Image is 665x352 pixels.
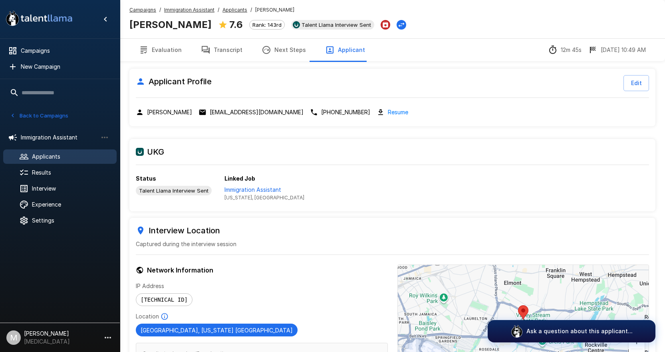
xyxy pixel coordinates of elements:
[388,107,408,117] a: Resume
[488,320,655,342] button: Ask a question about this applicant...
[136,145,649,158] h6: UKG
[136,312,159,320] p: Location
[548,45,582,55] div: The time between starting and completing the interview
[164,7,214,13] u: Immigration Assistant
[191,39,252,61] button: Transcript
[298,22,374,28] span: Talent Llama Interview Sent
[136,224,649,237] h6: Interview Location
[136,175,156,182] b: Status
[129,7,156,13] u: Campaigns
[136,148,144,156] img: ukg_logo.jpeg
[136,264,388,276] h6: Network Information
[250,6,252,14] span: /
[136,108,192,116] div: Click to copy
[316,39,375,61] button: Applicant
[250,22,284,28] span: Rank: 143rd
[161,312,169,320] svg: Based on IP Address and not guaranteed to be accurate
[222,7,247,13] u: Applicants
[136,240,649,248] p: Captured during the interview session
[147,108,192,116] p: [PERSON_NAME]
[218,6,219,14] span: /
[136,296,192,303] span: [TECHNICAL_ID]
[397,20,406,30] button: Change Stage
[224,175,255,182] b: Linked Job
[129,39,191,61] button: Evaluation
[293,21,300,28] img: ukg_logo.jpeg
[129,19,212,30] b: [PERSON_NAME]
[224,194,304,202] span: [US_STATE], [GEOGRAPHIC_DATA]
[159,6,161,14] span: /
[291,20,374,30] div: View profile in UKG
[136,282,388,290] p: IP Address
[623,75,649,91] button: Edit
[526,327,633,335] p: Ask a question about this applicant...
[321,108,370,116] p: [PHONE_NUMBER]
[224,186,304,194] p: Immigration Assistant
[601,46,646,54] p: [DATE] 10:49 AM
[381,20,390,30] button: Archive Applicant
[377,107,408,117] div: Download resume
[136,186,212,195] div: View profile in UKG
[229,19,243,30] b: 7.6
[510,325,523,338] img: logo_glasses@2x.png
[136,75,212,88] h6: Applicant Profile
[210,108,304,116] p: [EMAIL_ADDRESS][DOMAIN_NAME]
[252,39,316,61] button: Next Steps
[561,46,582,54] p: 12m 45s
[224,186,304,202] a: View job in UKG
[255,6,294,14] span: [PERSON_NAME]
[310,108,370,116] div: Click to copy
[136,187,212,194] span: Talent Llama Interview Sent
[199,108,304,116] div: Click to copy
[136,327,298,334] span: [GEOGRAPHIC_DATA], [US_STATE] [GEOGRAPHIC_DATA]
[588,45,646,55] div: The date and time when the interview was completed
